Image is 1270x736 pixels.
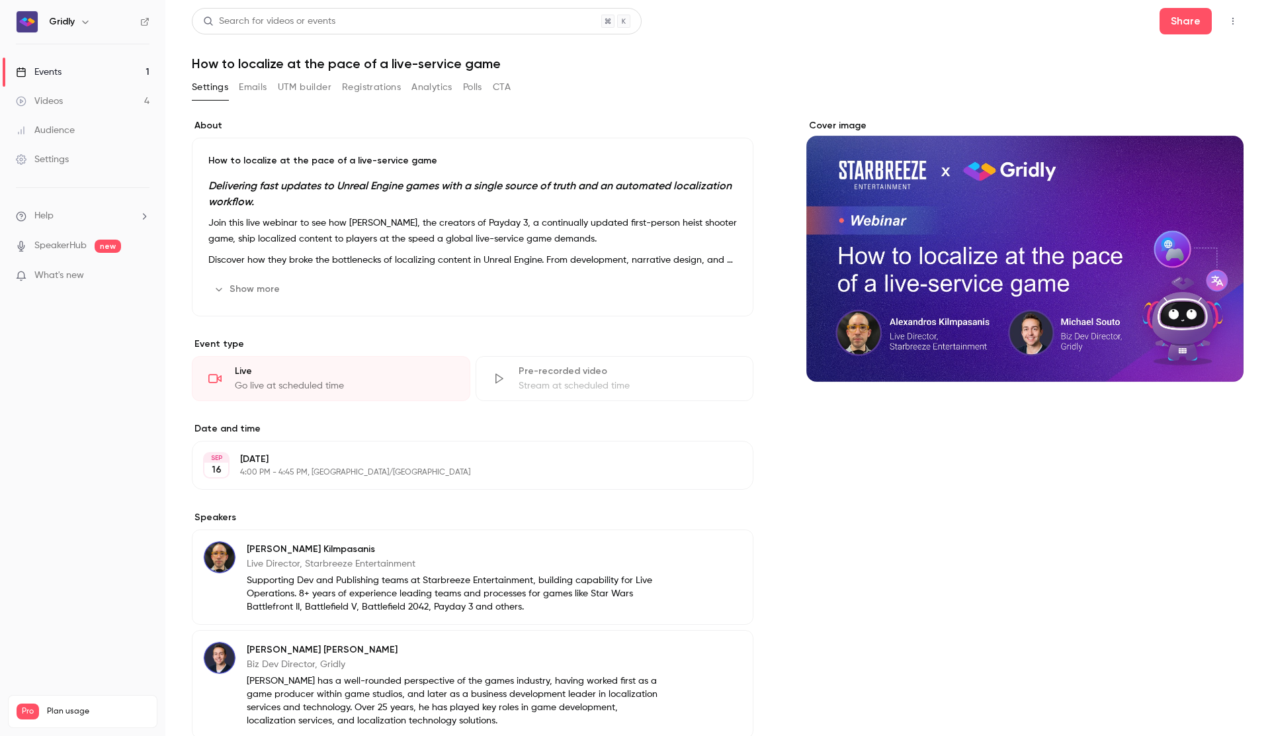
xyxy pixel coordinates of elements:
[208,279,288,300] button: Show more
[247,543,667,556] p: [PERSON_NAME] Kilmpasanis
[34,269,84,283] span: What's new
[16,124,75,137] div: Audience
[192,356,470,401] div: LiveGo live at scheduled time
[806,119,1244,132] label: Cover image
[208,252,737,268] p: Discover how they broke the bottlenecks of localizing content in Unreal Engine. From development,...
[235,379,454,392] div: Go live at scheduled time
[16,209,149,223] li: help-dropdown-opener
[17,704,39,719] span: Pro
[239,77,267,98] button: Emails
[235,365,454,378] div: Live
[208,154,737,167] p: How to localize at the pace of a live-service game
[204,453,228,463] div: SEP
[192,529,753,625] div: Alexandros Kilmpasanis[PERSON_NAME] KilmpasanisLive Director, Starbreeze EntertainmentSupporting ...
[37,21,65,32] div: v 4.0.25
[134,270,149,282] iframe: Noticeable Trigger
[50,78,118,87] div: Domain Overview
[47,706,149,717] span: Plan usage
[247,574,667,614] p: Supporting Dev and Publishing teams at Starbreeze Entertainment, building capability for Live Ope...
[16,66,62,79] div: Events
[411,77,452,98] button: Analytics
[21,34,32,45] img: website_grey.svg
[519,379,738,392] div: Stream at scheduled time
[247,643,667,657] p: [PERSON_NAME] [PERSON_NAME]
[192,77,228,98] button: Settings
[34,239,87,253] a: SpeakerHub
[463,77,482,98] button: Polls
[806,119,1244,382] section: Cover image
[1160,8,1212,34] button: Share
[21,21,32,32] img: logo_orange.svg
[247,557,667,571] p: Live Director, Starbreeze Entertainment
[36,77,46,87] img: tab_domain_overview_orange.svg
[49,15,75,28] h6: Gridly
[16,153,69,166] div: Settings
[203,15,335,28] div: Search for videos or events
[132,77,142,87] img: tab_keywords_by_traffic_grey.svg
[192,422,753,436] label: Date and time
[192,511,753,524] label: Speakers
[16,95,63,108] div: Videos
[240,467,683,478] p: 4:00 PM - 4:45 PM, [GEOGRAPHIC_DATA]/[GEOGRAPHIC_DATA]
[204,642,235,674] img: Michael Souto
[204,541,235,573] img: Alexandros Kilmpasanis
[342,77,401,98] button: Registrations
[34,209,54,223] span: Help
[519,365,738,378] div: Pre-recorded video
[34,34,146,45] div: Domain: [DOMAIN_NAME]
[476,356,754,401] div: Pre-recorded videoStream at scheduled time
[493,77,511,98] button: CTA
[17,11,38,32] img: Gridly
[95,240,121,253] span: new
[192,56,1244,71] h1: How to localize at the pace of a live-service game
[146,78,223,87] div: Keywords by Traffic
[208,215,737,247] p: Join this live webinar to see how [PERSON_NAME], the creators of Payday 3, a continually updated ...
[192,338,753,351] p: Event type
[247,674,667,727] p: [PERSON_NAME] has a well-rounded perspective of the games industry, having worked first as a game...
[247,658,667,671] p: Biz Dev Director, Gridly
[240,453,683,466] p: [DATE]
[208,179,732,208] em: Delivering fast updates to Unreal Engine games with a single source of truth and an automated loc...
[212,463,222,477] p: 16
[278,77,331,98] button: UTM builder
[192,119,753,132] label: About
